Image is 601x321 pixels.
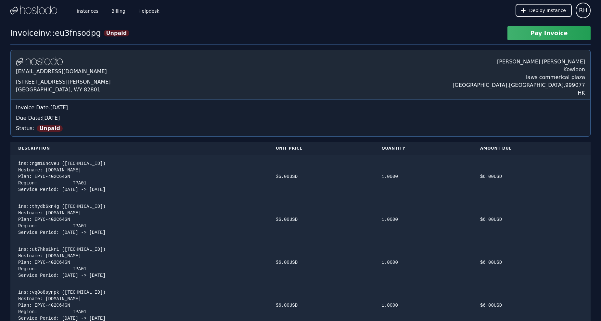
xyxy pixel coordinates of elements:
[16,114,585,122] div: Due Date: [DATE]
[268,142,374,155] th: Unit Price
[453,89,585,97] div: HK
[480,173,583,180] div: $ 6.00 USD
[10,28,101,38] div: Invoice inv::eu3fnsodpg
[16,104,585,112] div: Invoice Date: [DATE]
[104,30,130,36] span: Unpaid
[576,3,591,18] button: User menu
[276,259,366,266] div: $ 6.00 USD
[382,173,465,180] div: 1.0000
[276,302,366,309] div: $ 6.00 USD
[374,142,472,155] th: Quantity
[579,6,587,15] span: RH
[10,142,268,155] th: Description
[529,7,566,14] span: Deploy Instance
[453,74,585,81] div: laws commerical plaza
[507,26,591,40] button: Pay Invoice
[382,302,465,309] div: 1.0000
[16,86,111,94] div: [GEOGRAPHIC_DATA], WY 82801
[16,57,63,66] img: Logo
[16,122,585,132] div: Status:
[453,81,585,89] div: [GEOGRAPHIC_DATA] , [GEOGRAPHIC_DATA] , 999077
[276,216,366,223] div: $ 6.00 USD
[480,216,583,223] div: $ 6.00 USD
[276,173,366,180] div: $ 6.00 USD
[18,160,260,193] div: ins::ngm16ncveu ([TECHNICAL_ID]) Hostname: [DOMAIN_NAME] Plan: EPYC-4G2C64GN Region: TPA01 Servic...
[453,55,585,66] div: [PERSON_NAME] [PERSON_NAME]
[10,6,57,15] img: Logo
[382,216,465,223] div: 1.0000
[516,4,572,17] button: Deploy Instance
[16,78,111,86] div: [STREET_ADDRESS][PERSON_NAME]
[18,246,260,279] div: ins::ut7hks1kr1 ([TECHNICAL_ID]) Hostname: [DOMAIN_NAME] Plan: EPYC-4G2C64GN Region: TPA01 Servic...
[480,259,583,266] div: $ 6.00 USD
[37,125,63,132] span: Unpaid
[480,302,583,309] div: $ 6.00 USD
[16,66,111,78] div: [EMAIL_ADDRESS][DOMAIN_NAME]
[18,203,260,236] div: ins::thydb6xn4g ([TECHNICAL_ID]) Hostname: [DOMAIN_NAME] Plan: EPYC-4G2C64GN Region: TPA01 Servic...
[472,142,591,155] th: Amount Due
[453,66,585,74] div: Kowloon
[382,259,465,266] div: 1.0000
